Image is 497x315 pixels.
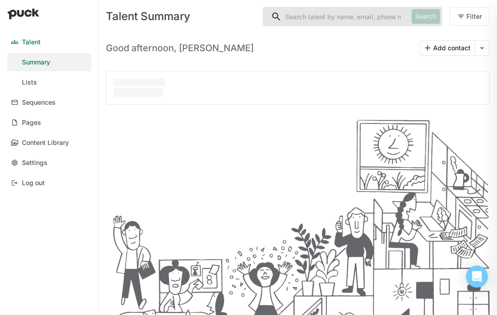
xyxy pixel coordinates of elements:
[7,73,91,91] a: Lists
[22,179,45,187] div: Log out
[22,38,41,46] div: Talent
[263,7,408,26] input: Search
[420,41,474,55] button: Add contact
[7,154,91,172] a: Settings
[22,119,41,127] div: Pages
[106,11,256,22] div: Talent Summary
[22,79,37,86] div: Lists
[22,99,56,107] div: Sequences
[22,159,47,167] div: Settings
[7,53,91,71] a: Summary
[22,139,69,147] div: Content Library
[450,7,490,26] button: Filter
[22,59,50,66] div: Summary
[7,113,91,132] a: Pages
[106,43,254,53] h3: Good afternoon, [PERSON_NAME]
[7,93,91,112] a: Sequences
[7,133,91,152] a: Content Library
[7,33,91,51] a: Talent
[466,266,488,288] div: Open Intercom Messenger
